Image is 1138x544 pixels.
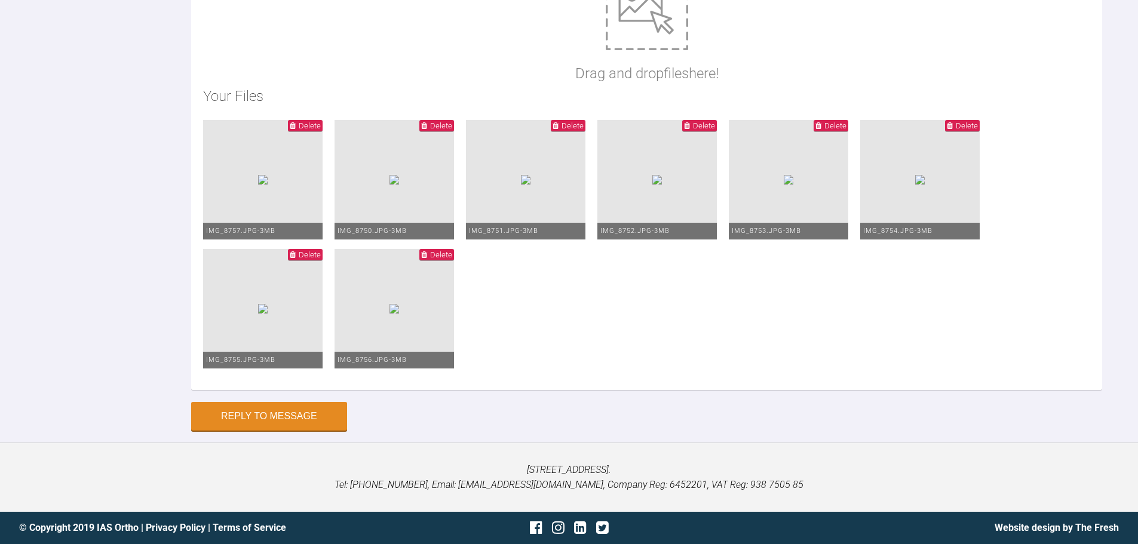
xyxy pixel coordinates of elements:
div: © Copyright 2019 IAS Ortho | | [19,520,386,536]
span: IMG_8750.JPG - 3MB [338,227,407,235]
span: Delete [299,121,321,130]
span: Delete [430,121,452,130]
a: Website design by The Fresh [995,522,1119,533]
button: Reply to Message [191,402,347,431]
img: 36a11960-df8e-47df-92e0-9893d2693bbc [258,175,268,185]
span: IMG_8754.JPG - 3MB [863,227,933,235]
span: IMG_8752.JPG - 3MB [600,227,670,235]
span: IMG_8753.JPG - 3MB [732,227,801,235]
img: 399f766f-9656-4cde-927c-af90f6e66281 [389,304,399,314]
span: IMG_8755.JPG - 3MB [206,356,275,364]
img: 8b80bcc7-cb92-4364-bf63-dfe1101a67e5 [389,175,399,185]
img: c6f0c192-33f0-4e33-b059-1a8b95e40c44 [652,175,662,185]
img: dcd744fd-0fe7-45e4-b8cb-6a79cd3b3c48 [521,175,530,185]
span: Delete [693,121,715,130]
img: 93480a78-4898-4430-b183-83a8c074f127 [915,175,925,185]
a: Privacy Policy [146,522,205,533]
img: 4150ab50-f387-42b6-8650-d2fa16e4961f [258,304,268,314]
p: Drag and drop files here! [575,62,719,85]
span: Delete [824,121,846,130]
span: Delete [956,121,978,130]
img: 124092c4-21ef-45fe-b26d-a9fa0587beee [784,175,793,185]
a: Terms of Service [213,522,286,533]
span: Delete [562,121,584,130]
span: IMG_8757.JPG - 3MB [206,227,275,235]
h2: Your Files [203,85,1090,107]
span: IMG_8751.JPG - 3MB [469,227,538,235]
span: IMG_8756.JPG - 3MB [338,356,407,364]
span: Delete [299,250,321,259]
span: Delete [430,250,452,259]
p: [STREET_ADDRESS]. Tel: [PHONE_NUMBER], Email: [EMAIL_ADDRESS][DOMAIN_NAME], Company Reg: 6452201,... [19,462,1119,493]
